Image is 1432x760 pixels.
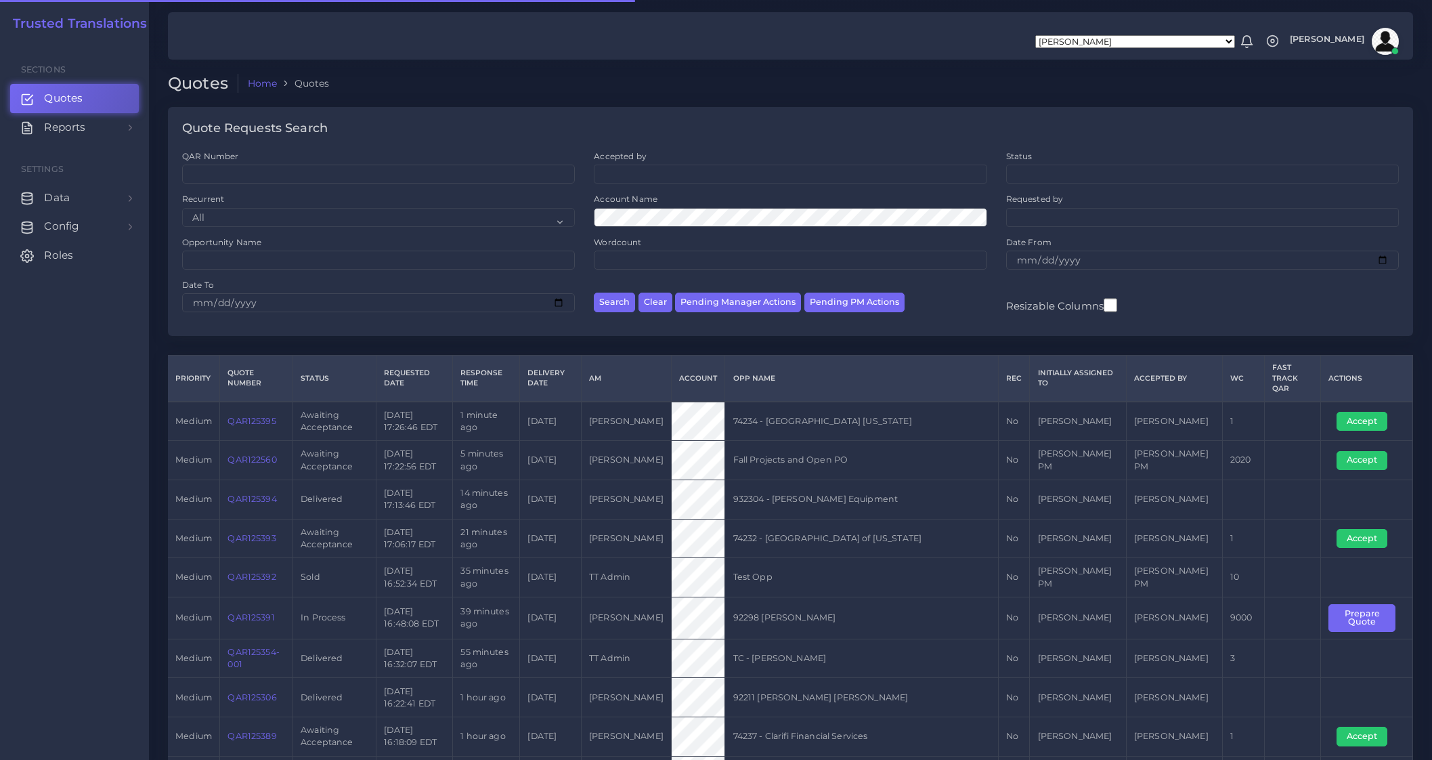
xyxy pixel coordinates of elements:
[638,293,672,312] button: Clear
[292,356,376,402] th: Status
[1030,480,1126,519] td: [PERSON_NAME]
[999,678,1030,717] td: No
[175,416,212,426] span: medium
[1126,597,1222,639] td: [PERSON_NAME]
[168,74,238,93] h2: Quotes
[227,533,276,543] a: QAR125393
[182,279,214,291] label: Date To
[453,441,520,480] td: 5 minutes ago
[376,558,453,597] td: [DATE] 16:52:34 EDT
[1030,558,1126,597] td: [PERSON_NAME] PM
[1030,441,1126,480] td: [PERSON_NAME] PM
[453,717,520,757] td: 1 hour ago
[453,678,520,717] td: 1 hour ago
[21,164,64,174] span: Settings
[453,480,520,519] td: 14 minutes ago
[1006,297,1117,314] label: Resizable Columns
[1030,356,1126,402] th: Initially Assigned to
[520,480,582,519] td: [DATE]
[227,494,276,504] a: QAR125394
[1290,35,1364,44] span: [PERSON_NAME]
[168,356,220,402] th: Priority
[1337,451,1387,470] button: Accept
[1337,532,1397,543] a: Accept
[1337,727,1387,746] button: Accept
[292,480,376,519] td: Delivered
[10,212,139,240] a: Config
[581,480,671,519] td: [PERSON_NAME]
[1337,731,1397,741] a: Accept
[1006,193,1064,205] label: Requested by
[10,184,139,212] a: Data
[182,121,328,136] h4: Quote Requests Search
[1030,717,1126,757] td: [PERSON_NAME]
[1222,402,1264,441] td: 1
[1328,604,1395,632] button: Prepare Quote
[1126,480,1222,519] td: [PERSON_NAME]
[725,480,999,519] td: 932304 - [PERSON_NAME] Equipment
[520,678,582,717] td: [DATE]
[175,494,212,504] span: medium
[594,193,657,205] label: Account Name
[175,692,212,702] span: medium
[520,639,582,678] td: [DATE]
[376,441,453,480] td: [DATE] 17:22:56 EDT
[292,519,376,558] td: Awaiting Acceptance
[725,678,999,717] td: 92211 [PERSON_NAME] [PERSON_NAME]
[672,356,725,402] th: Account
[725,717,999,757] td: 74237 - Clarifi Financial Services
[21,64,66,75] span: Sections
[1337,412,1387,431] button: Accept
[520,356,582,402] th: Delivery Date
[44,190,70,205] span: Data
[1126,441,1222,480] td: [PERSON_NAME] PM
[1264,356,1320,402] th: Fast Track QAR
[376,519,453,558] td: [DATE] 17:06:17 EDT
[999,639,1030,678] td: No
[292,717,376,757] td: Awaiting Acceptance
[581,441,671,480] td: [PERSON_NAME]
[227,731,276,741] a: QAR125389
[999,441,1030,480] td: No
[1222,519,1264,558] td: 1
[292,441,376,480] td: Awaiting Acceptance
[675,293,801,312] button: Pending Manager Actions
[1006,150,1033,162] label: Status
[999,480,1030,519] td: No
[581,639,671,678] td: TT Admin
[44,219,79,234] span: Config
[10,241,139,270] a: Roles
[44,248,73,263] span: Roles
[3,16,148,32] a: Trusted Translations
[1222,639,1264,678] td: 3
[292,678,376,717] td: Delivered
[1337,415,1397,425] a: Accept
[292,597,376,639] td: In Process
[581,402,671,441] td: [PERSON_NAME]
[453,356,520,402] th: Response Time
[376,480,453,519] td: [DATE] 17:13:46 EDT
[1126,717,1222,757] td: [PERSON_NAME]
[999,597,1030,639] td: No
[581,558,671,597] td: TT Admin
[1126,356,1222,402] th: Accepted by
[999,402,1030,441] td: No
[1030,678,1126,717] td: [PERSON_NAME]
[292,558,376,597] td: Sold
[453,402,520,441] td: 1 minute ago
[10,113,139,142] a: Reports
[182,236,261,248] label: Opportunity Name
[182,193,224,205] label: Recurrent
[1222,597,1264,639] td: 9000
[581,356,671,402] th: AM
[175,731,212,741] span: medium
[520,402,582,441] td: [DATE]
[1126,519,1222,558] td: [PERSON_NAME]
[376,639,453,678] td: [DATE] 16:32:07 EDT
[581,519,671,558] td: [PERSON_NAME]
[520,558,582,597] td: [DATE]
[1030,639,1126,678] td: [PERSON_NAME]
[376,717,453,757] td: [DATE] 16:18:09 EDT
[725,402,999,441] td: 74234 - [GEOGRAPHIC_DATA] [US_STATE]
